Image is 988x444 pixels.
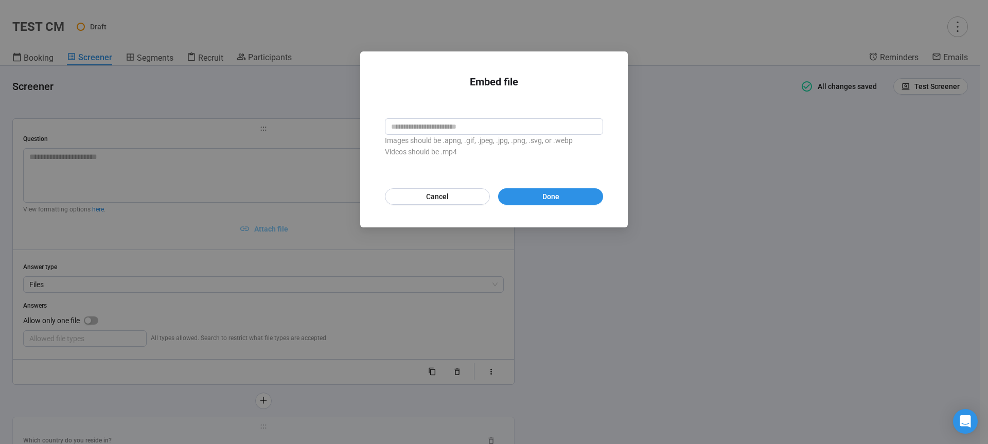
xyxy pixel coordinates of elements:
div: Open Intercom Messenger [953,409,978,434]
span: Done [542,191,559,202]
span: Cancel [426,191,449,202]
button: Cancel [385,188,490,205]
div: Images should be .apng, .gif, .jpeg, .jpg, .png, .svg, or .webp Videos should be .mp4 [385,135,603,157]
div: Embed file [385,74,603,90]
button: Done [498,188,603,205]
